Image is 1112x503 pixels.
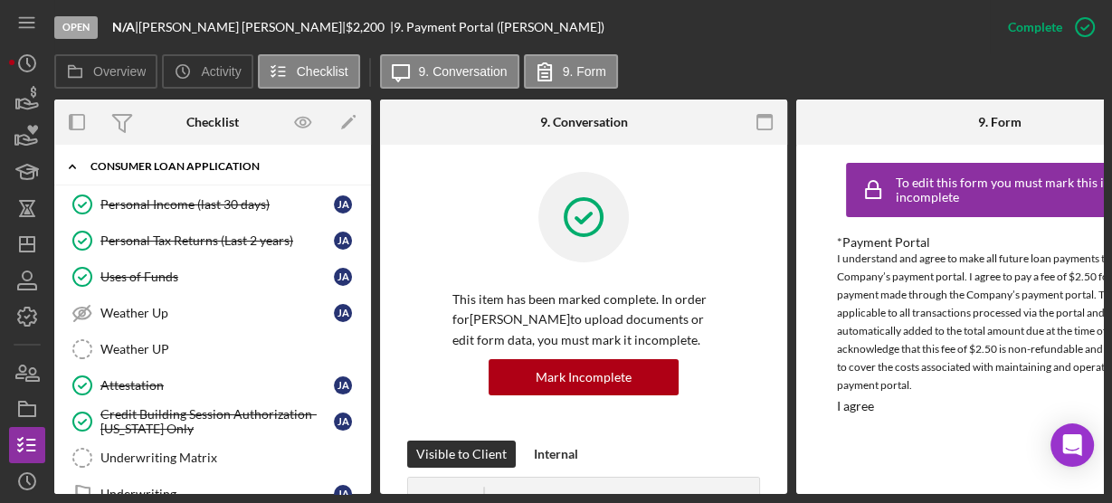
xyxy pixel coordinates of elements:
a: Weather UP [63,331,362,367]
div: Underwriting Matrix [100,451,361,465]
button: Overview [54,54,157,89]
label: Activity [201,64,241,79]
div: Checklist [186,115,239,129]
a: Underwriting Matrix [63,440,362,476]
a: Uses of FundsJA [63,259,362,295]
a: AttestationJA [63,367,362,403]
div: Uses of Funds [100,270,334,284]
div: Personal Tax Returns (Last 2 years) [100,233,334,248]
div: Attestation [100,378,334,393]
label: Checklist [297,64,348,79]
button: 9. Conversation [380,54,519,89]
div: | [112,20,138,34]
div: Open Intercom Messenger [1050,423,1094,467]
a: Personal Income (last 30 days)JA [63,186,362,223]
div: Credit Building Session Authorization- [US_STATE] Only [100,407,334,436]
div: Personal Income (last 30 days) [100,197,334,212]
label: Overview [93,64,146,79]
p: This item has been marked complete. In order for [PERSON_NAME] to upload documents or edit form d... [452,289,715,350]
a: Credit Building Session Authorization- [US_STATE] OnlyJA [63,403,362,440]
div: Visible to Client [416,441,507,468]
button: Checklist [258,54,360,89]
div: Weather UP [100,342,361,356]
div: J A [334,268,352,286]
div: Complete [1008,9,1062,45]
div: Mark Incomplete [536,359,632,395]
label: 9. Conversation [419,64,508,79]
button: Complete [990,9,1103,45]
div: I agree [837,399,874,413]
button: Internal [525,441,587,468]
div: Open [54,16,98,39]
button: 9. Form [524,54,618,89]
div: J A [334,304,352,322]
button: Visible to Client [407,441,516,468]
label: 9. Form [563,64,606,79]
a: Personal Tax Returns (Last 2 years)JA [63,223,362,259]
div: 9. Form [978,115,1022,129]
div: J A [334,413,352,431]
div: J A [334,485,352,503]
a: Weather UpJA [63,295,362,331]
div: J A [334,376,352,394]
div: Consumer Loan Application [90,161,348,172]
div: 9. Conversation [540,115,628,129]
div: Internal [534,441,578,468]
button: Activity [162,54,252,89]
div: [PERSON_NAME] [PERSON_NAME] | [138,20,346,34]
div: | 9. Payment Portal ([PERSON_NAME]) [390,20,604,34]
div: Underwriting [100,487,334,501]
div: Weather Up [100,306,334,320]
div: J A [334,195,352,214]
b: N/A [112,19,135,34]
span: $2,200 [346,19,385,34]
button: Mark Incomplete [489,359,679,395]
div: J A [334,232,352,250]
